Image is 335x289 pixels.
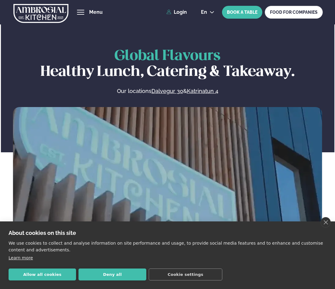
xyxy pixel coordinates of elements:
a: Learn more [9,255,33,260]
button: en [196,10,219,15]
span: en [201,10,207,15]
a: FOOD FOR COMPANIES [265,6,323,19]
a: Login [166,9,187,15]
button: hamburger [77,9,84,16]
p: Our locations & [52,87,283,95]
a: Katrinatun 4 [187,87,218,95]
button: Cookie settings [149,269,222,280]
button: BOOK A TABLE [222,6,262,19]
button: Allow all cookies [9,269,76,280]
p: We use cookies to collect and analyse information on site performance and usage, to provide socia... [9,240,326,253]
a: Dalvegur 30 [151,87,183,95]
img: logo [13,1,68,26]
span: Global Flavours [115,49,220,63]
a: close [321,217,331,228]
strong: About cookies on this site [9,230,76,236]
h1: Healthy Lunch, Catering & Takeaway. [13,48,322,80]
button: Deny all [78,269,146,280]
